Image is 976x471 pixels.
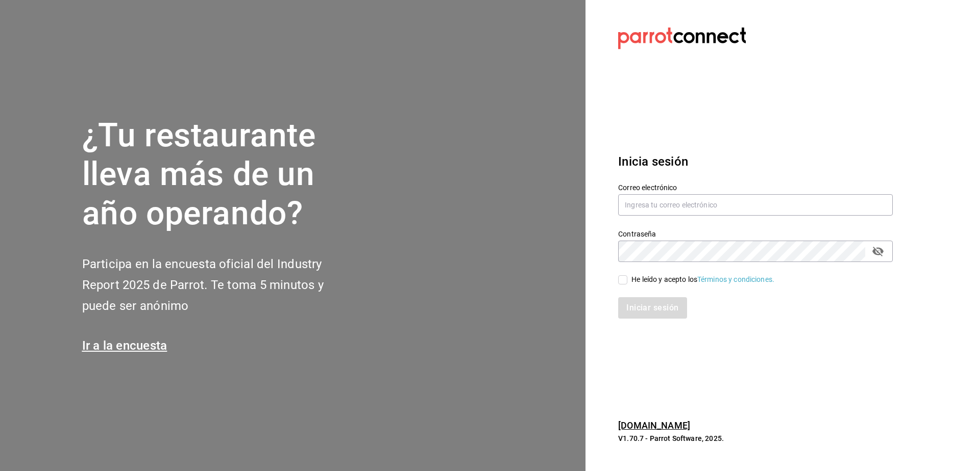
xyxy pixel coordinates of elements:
[697,275,774,283] a: Términos y condiciones.
[618,420,690,431] a: [DOMAIN_NAME]
[618,194,893,216] input: Ingresa tu correo electrónico
[82,116,358,233] h1: ¿Tu restaurante lleva más de un año operando?
[618,230,893,237] label: Contraseña
[618,433,893,443] p: V1.70.7 - Parrot Software, 2025.
[618,184,893,191] label: Correo electrónico
[82,338,167,353] a: Ir a la encuesta
[82,254,358,316] h2: Participa en la encuesta oficial del Industry Report 2025 de Parrot. Te toma 5 minutos y puede se...
[618,152,893,171] h3: Inicia sesión
[869,243,887,260] button: passwordField
[631,274,774,285] div: He leído y acepto los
